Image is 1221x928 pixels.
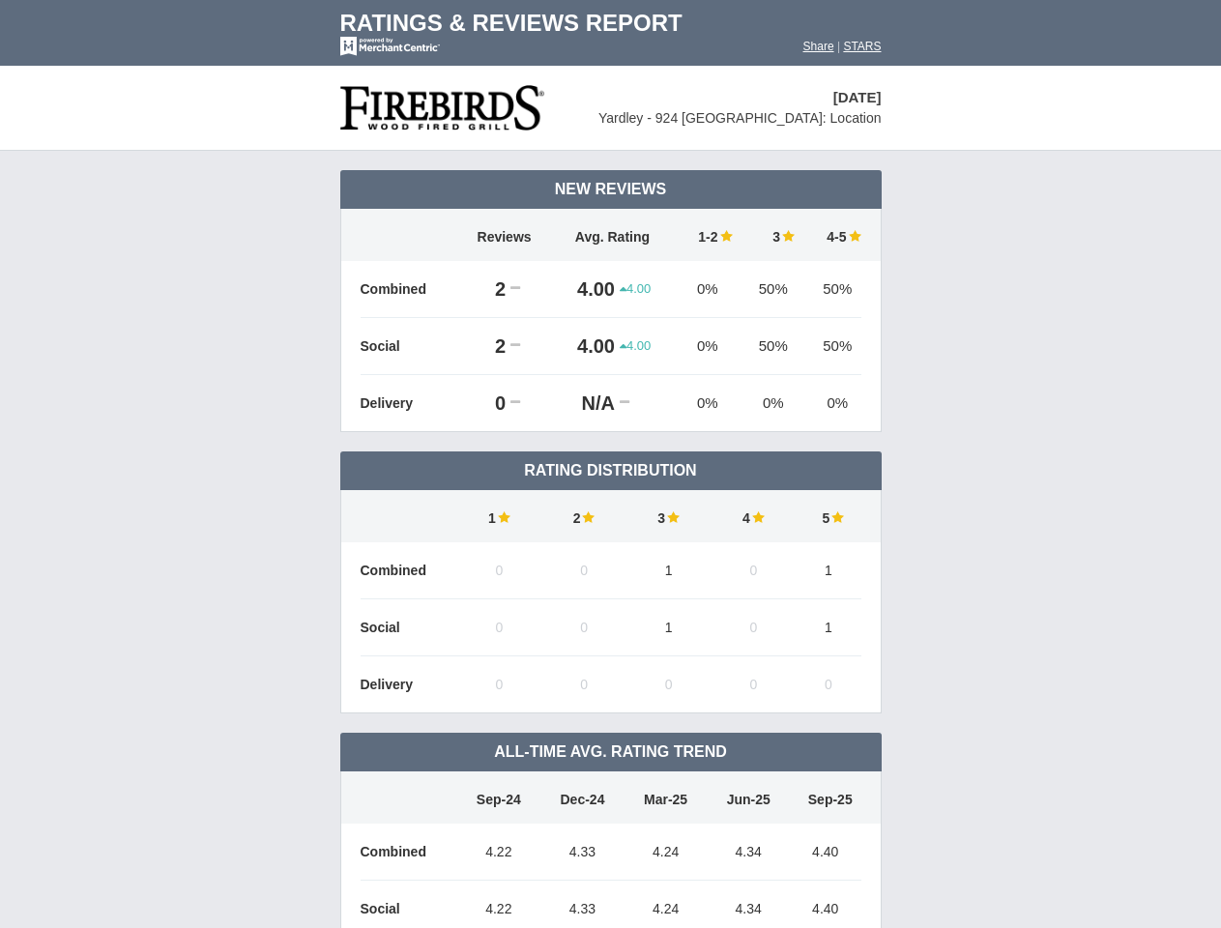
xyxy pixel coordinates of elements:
span: 4.00 [620,337,651,355]
span: Yardley - 924 [GEOGRAPHIC_DATA]: Location [598,110,882,126]
td: 0 [457,375,511,432]
img: star-full-15.png [847,229,861,243]
img: star-full-15.png [580,510,595,524]
span: 0 [750,563,758,578]
td: New Reviews [340,170,882,209]
td: 4.40 [790,824,861,881]
span: 0 [495,563,503,578]
td: 4-5 [804,209,860,261]
td: Reviews [457,209,552,261]
td: All-Time Avg. Rating Trend [340,733,882,771]
td: 0% [742,375,805,432]
img: mc-powered-by-logo-white-103.png [340,37,440,56]
td: 0% [804,375,860,432]
td: 3 [626,490,712,542]
td: Delivery [361,375,457,432]
td: 0% [673,261,741,318]
td: 4.34 [707,824,790,881]
td: 1 [626,599,712,656]
td: Sep-24 [457,771,541,824]
td: Sep-25 [790,771,861,824]
td: 0% [673,318,741,375]
span: 4.00 [620,280,651,298]
td: 1 [796,599,860,656]
td: Jun-25 [707,771,790,824]
img: star-full-15.png [718,229,733,243]
td: N/A [552,375,620,432]
span: 0 [580,677,588,692]
span: [DATE] [833,89,882,105]
td: 50% [804,318,860,375]
td: Combined [361,542,457,599]
td: 1 [626,542,712,599]
td: Social [361,318,457,375]
td: 50% [804,261,860,318]
td: 4.00 [552,261,620,318]
span: | [837,40,840,53]
span: 0 [495,677,503,692]
td: Combined [361,824,457,881]
span: 0 [750,677,758,692]
td: Mar-25 [625,771,708,824]
img: star-full-15.png [750,510,765,524]
td: Delivery [361,656,457,713]
td: Social [361,599,457,656]
td: 2 [541,490,626,542]
td: Avg. Rating [552,209,674,261]
img: star-full-15.png [665,510,680,524]
span: 0 [750,620,758,635]
td: 4.22 [457,824,541,881]
span: 0 [665,677,673,692]
td: 3 [742,209,805,261]
span: 0 [580,620,588,635]
a: Share [803,40,834,53]
span: 0 [495,620,503,635]
td: 1-2 [673,209,741,261]
td: 4.33 [540,824,625,881]
td: 5 [796,490,860,542]
td: Dec-24 [540,771,625,824]
td: 2 [457,261,511,318]
img: stars-firebirds-restaurants-logo-50.png [340,85,545,130]
td: 50% [742,261,805,318]
img: star-full-15.png [780,229,795,243]
td: 1 [796,542,860,599]
img: star-full-15.png [496,510,510,524]
img: star-full-15.png [829,510,844,524]
td: 1 [457,490,542,542]
td: 4.24 [625,824,708,881]
a: STARS [843,40,881,53]
td: 4.00 [552,318,620,375]
span: 0 [825,677,832,692]
td: Combined [361,261,457,318]
td: 0% [673,375,741,432]
td: Rating Distribution [340,451,882,490]
td: 50% [742,318,805,375]
td: 4 [712,490,797,542]
td: 2 [457,318,511,375]
span: 0 [580,563,588,578]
